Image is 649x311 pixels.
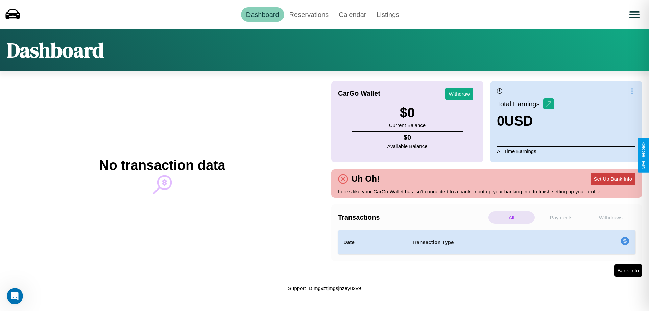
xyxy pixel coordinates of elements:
[7,288,23,304] iframe: Intercom live chat
[488,211,535,224] p: All
[538,211,584,224] p: Payments
[387,134,428,141] h4: $ 0
[614,264,642,277] button: Bank Info
[445,88,473,100] button: Withdraw
[641,142,646,169] div: Give Feedback
[389,120,426,130] p: Current Balance
[412,238,565,246] h4: Transaction Type
[625,5,644,24] button: Open menu
[497,98,543,110] p: Total Earnings
[338,214,487,221] h4: Transactions
[387,141,428,151] p: Available Balance
[338,90,380,97] h4: CarGo Wallet
[348,174,383,184] h4: Uh Oh!
[497,113,554,129] h3: 0 USD
[371,7,404,22] a: Listings
[7,36,104,64] h1: Dashboard
[338,187,635,196] p: Looks like your CarGo Wallet has isn't connected to a bank. Input up your banking info to finish ...
[389,105,426,120] h3: $ 0
[338,230,635,254] table: simple table
[284,7,334,22] a: Reservations
[497,146,635,156] p: All Time Earnings
[99,158,225,173] h2: No transaction data
[587,211,634,224] p: Withdraws
[343,238,401,246] h4: Date
[241,7,284,22] a: Dashboard
[288,284,361,293] p: Support ID: mg9ztjmgsjnzeyu2v9
[334,7,371,22] a: Calendar
[591,173,635,185] button: Set Up Bank Info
